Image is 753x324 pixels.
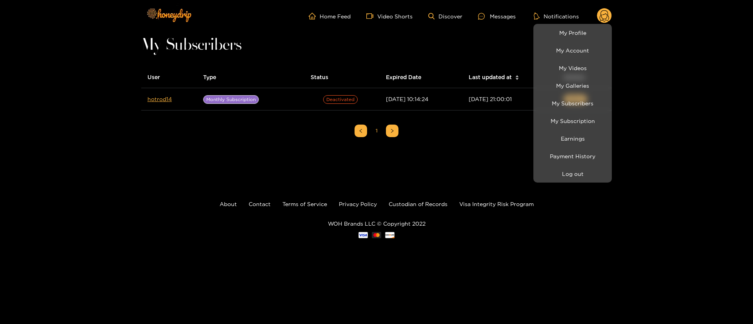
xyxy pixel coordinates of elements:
button: Log out [535,167,610,181]
a: My Profile [535,26,610,40]
a: Earnings [535,132,610,145]
a: My Subscribers [535,96,610,110]
a: My Videos [535,61,610,75]
a: Payment History [535,149,610,163]
a: My Galleries [535,79,610,92]
a: My Subscription [535,114,610,128]
a: My Account [535,43,610,57]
